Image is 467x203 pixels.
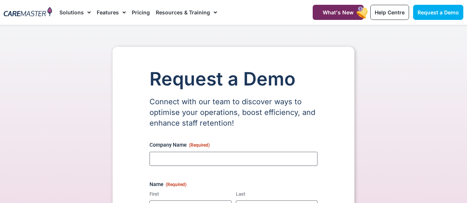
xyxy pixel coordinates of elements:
span: (Required) [189,143,210,148]
span: Help Centre [375,9,405,15]
p: Connect with our team to discover ways to optimise your operations, boost efficiency, and enhance... [150,97,317,129]
a: Request a Demo [413,5,463,20]
label: Company Name [150,141,317,148]
label: First [150,191,231,198]
label: Last [236,191,318,198]
a: What's New [313,5,364,20]
legend: Name [150,181,186,188]
h1: Request a Demo [150,69,317,89]
span: (Required) [166,182,186,187]
a: Help Centre [370,5,409,20]
span: Request a Demo [418,9,459,15]
span: What's New [323,9,354,15]
img: CareMaster Logo [4,7,52,18]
